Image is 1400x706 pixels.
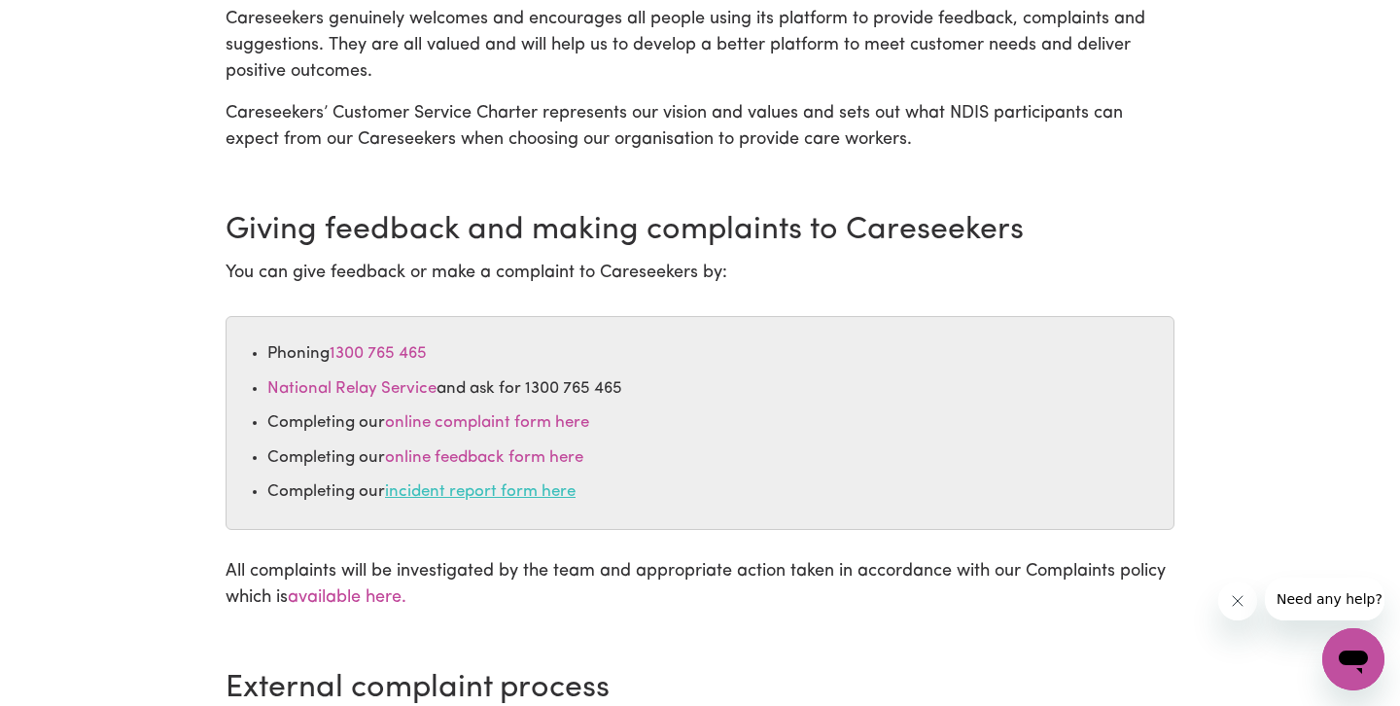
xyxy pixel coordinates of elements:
a: incident report form here [385,483,576,500]
p: Careseekers genuinely welcomes and encourages all people using its platform to provide feedback, ... [226,7,1174,86]
li: Completing our [267,479,1164,505]
a: online feedback form here [385,449,583,466]
li: Completing our [267,445,1164,471]
p: Careseekers’ Customer Service Charter represents our vision and values and sets out what NDIS par... [226,101,1174,154]
h2: Giving feedback and making complaints to Careseekers [226,212,1174,249]
a: National Relay Service [267,380,437,397]
li: and ask for 1300 765 465 [267,376,1164,402]
p: You can give feedback or make a complaint to Careseekers by: [226,261,1174,287]
a: available here. [288,589,406,607]
a: online complaint form here [385,414,589,431]
iframe: Message from company [1265,578,1384,620]
p: All complaints will be investigated by the team and appropriate action taken in accordance with o... [226,559,1174,612]
iframe: Button to launch messaging window [1322,628,1384,690]
li: Completing our [267,410,1164,436]
li: Phoning [267,341,1164,367]
a: 1300 765 465 [330,345,427,362]
iframe: Close message [1218,582,1257,620]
